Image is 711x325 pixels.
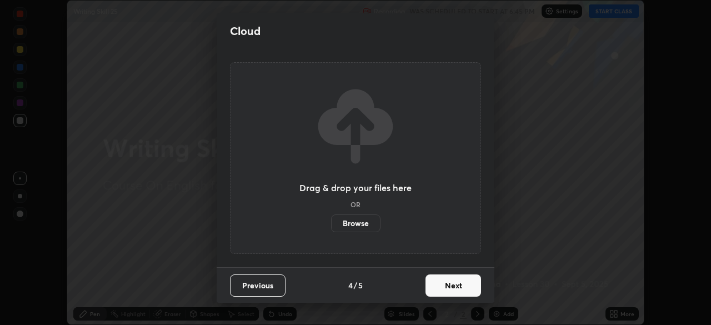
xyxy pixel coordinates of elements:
[425,274,481,297] button: Next
[354,279,357,291] h4: /
[230,274,286,297] button: Previous
[358,279,363,291] h4: 5
[348,279,353,291] h4: 4
[351,201,360,208] h5: OR
[230,24,261,38] h2: Cloud
[299,183,412,192] h3: Drag & drop your files here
